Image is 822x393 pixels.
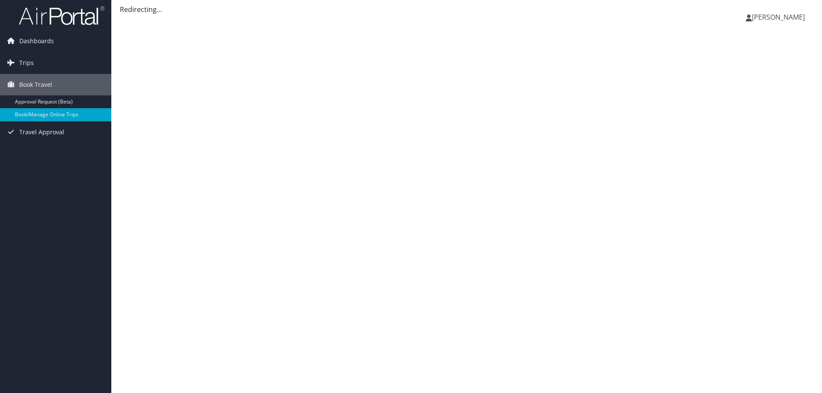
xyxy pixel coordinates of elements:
[19,121,64,143] span: Travel Approval
[19,52,34,74] span: Trips
[752,12,805,22] span: [PERSON_NAME]
[19,6,104,26] img: airportal-logo.png
[19,74,52,95] span: Book Travel
[120,4,813,15] div: Redirecting...
[19,30,54,52] span: Dashboards
[746,4,813,30] a: [PERSON_NAME]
